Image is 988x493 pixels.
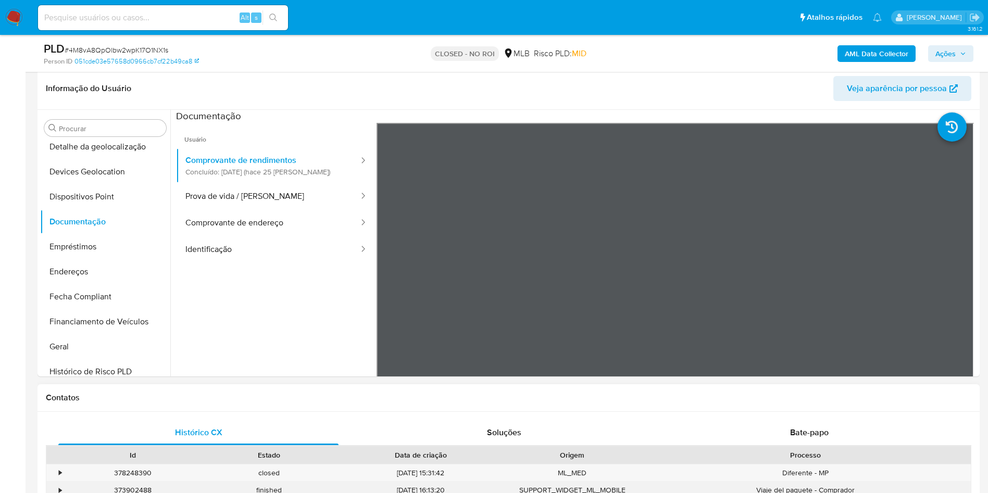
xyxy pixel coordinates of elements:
[40,334,170,359] button: Geral
[40,184,170,209] button: Dispositivos Point
[44,57,72,66] b: Person ID
[44,40,65,57] b: PLD
[837,45,916,62] button: AML Data Collector
[40,209,170,234] button: Documentação
[175,426,222,438] span: Histórico CX
[534,48,586,59] span: Risco PLD:
[845,45,908,62] b: AML Data Collector
[504,464,641,482] div: ML_MED
[833,76,971,101] button: Veja aparência por pessoa
[487,426,521,438] span: Soluções
[935,45,956,62] span: Ações
[46,393,971,403] h1: Contatos
[40,259,170,284] button: Endereços
[74,57,199,66] a: 051cde03e57658d0966cb7cf22b49ca8
[201,464,337,482] div: closed
[59,468,61,478] div: •
[928,45,973,62] button: Ações
[807,12,862,23] span: Atalhos rápidos
[46,83,131,94] h1: Informação do Usuário
[40,309,170,334] button: Financiamento de Veículos
[641,464,971,482] div: Diferente - MP
[873,13,882,22] a: Notificações
[65,45,168,55] span: # 4M8vA8QpOlbw2wpK17O1NX1s
[208,450,330,460] div: Estado
[790,426,829,438] span: Bate-papo
[345,450,497,460] div: Data de criação
[572,47,586,59] span: MID
[907,12,966,22] p: magno.ferreira@mercadopago.com.br
[48,124,57,132] button: Procurar
[40,359,170,384] button: Histórico de Risco PLD
[847,76,947,101] span: Veja aparência por pessoa
[72,450,194,460] div: Id
[40,159,170,184] button: Devices Geolocation
[40,234,170,259] button: Empréstimos
[648,450,964,460] div: Processo
[59,124,162,133] input: Procurar
[968,24,983,33] span: 3.161.2
[241,12,249,22] span: Alt
[255,12,258,22] span: s
[38,11,288,24] input: Pesquise usuários ou casos...
[40,134,170,159] button: Detalhe da geolocalização
[40,284,170,309] button: Fecha Compliant
[337,464,504,482] div: [DATE] 15:31:42
[431,46,499,61] p: CLOSED - NO ROI
[503,48,530,59] div: MLB
[65,464,201,482] div: 378248390
[262,10,284,25] button: search-icon
[511,450,633,460] div: Origem
[969,12,980,23] a: Sair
